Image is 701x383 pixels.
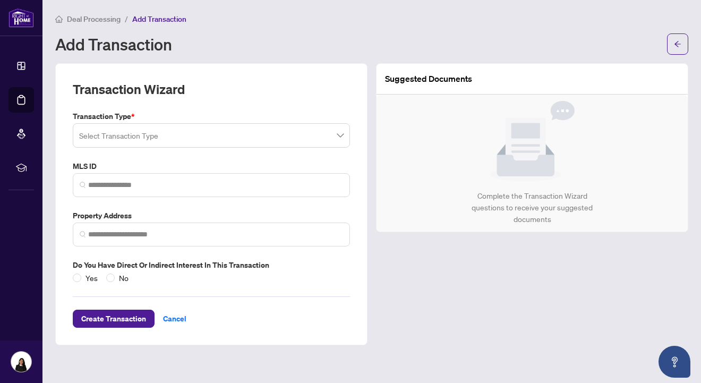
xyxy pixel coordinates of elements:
[80,231,86,237] img: search_icon
[125,13,128,25] li: /
[67,14,121,24] span: Deal Processing
[674,40,681,48] span: arrow-left
[659,346,690,378] button: Open asap
[73,110,350,122] label: Transaction Type
[55,15,63,23] span: home
[73,210,350,222] label: Property Address
[115,272,133,284] span: No
[163,310,186,327] span: Cancel
[155,310,195,328] button: Cancel
[132,14,186,24] span: Add Transaction
[460,190,604,225] div: Complete the Transaction Wizard questions to receive your suggested documents
[11,352,31,372] img: Profile Icon
[81,272,102,284] span: Yes
[8,8,34,28] img: logo
[80,182,86,188] img: search_icon
[81,310,146,327] span: Create Transaction
[73,310,155,328] button: Create Transaction
[385,72,472,86] article: Suggested Documents
[73,160,350,172] label: MLS ID
[73,259,350,271] label: Do you have direct or indirect interest in this transaction
[490,101,575,182] img: Null State Icon
[73,81,185,98] h2: Transaction Wizard
[55,36,172,53] h1: Add Transaction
